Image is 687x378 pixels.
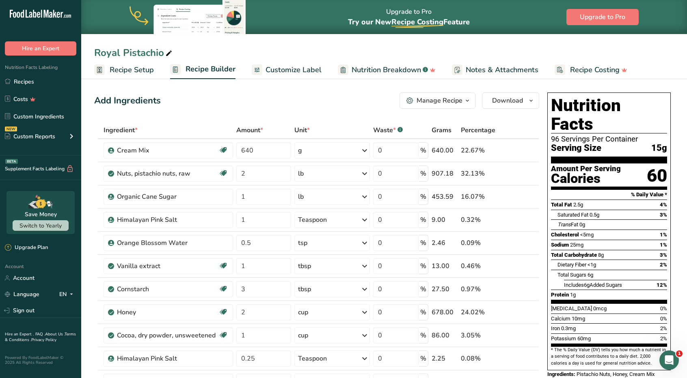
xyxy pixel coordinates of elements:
div: 453.59 [432,192,458,202]
div: 0.97% [461,284,501,294]
div: 0.46% [461,261,501,271]
div: Custom Reports [5,132,55,141]
div: Teaspoon [298,215,327,225]
span: Download [492,96,523,105]
div: 27.50 [432,284,458,294]
span: <5mg [580,232,594,238]
div: Honey [117,307,218,317]
div: tbsp [298,261,311,271]
div: cup [298,331,308,340]
div: Upgrade to Pro [348,0,470,34]
span: Total Sugars [557,272,586,278]
div: 2.25 [432,354,458,363]
div: EN [59,290,76,299]
button: Manage Recipe [400,92,475,109]
span: Iron [551,325,560,331]
div: Waste [373,125,403,135]
div: lb [298,169,304,178]
div: Nuts, pistachio nuts, raw [117,169,218,178]
span: Percentage [461,125,495,135]
a: Language [5,287,39,301]
span: Ingredients: [547,371,575,377]
div: Cream Mix [117,146,218,155]
span: Unit [294,125,310,135]
div: 9.00 [432,215,458,225]
span: 25mg [570,242,583,248]
a: Recipe Setup [94,61,154,79]
span: Calcium [551,316,570,322]
span: Ingredient [104,125,138,135]
span: Protein [551,292,569,298]
span: Switch to Yearly [19,222,62,230]
button: Download [482,92,539,109]
span: 60mg [577,335,591,341]
span: Cholesterol [551,232,579,238]
span: 0.5g [590,212,599,218]
span: 0% [660,316,667,322]
a: FAQ . [35,331,45,337]
span: 1% [660,242,667,248]
span: 0mcg [593,305,607,311]
span: 3% [660,212,667,218]
div: 678.00 [432,307,458,317]
div: 640.00 [432,146,458,155]
a: Recipe Costing [555,61,627,79]
div: 0.32% [461,215,501,225]
div: Calories [551,173,621,185]
span: 6g [584,282,590,288]
span: Total Fat [551,202,572,208]
div: tbsp [298,284,311,294]
div: BETA [5,159,18,164]
span: Customize Label [266,64,322,75]
div: Teaspoon [298,354,327,363]
iframe: Intercom live chat [659,350,679,370]
div: 907.18 [432,169,458,178]
div: Cocoa, dry powder, unsweetened [117,331,218,340]
span: Total Carbohydrate [551,252,597,258]
h1: Nutrition Facts [551,96,667,133]
div: lb [298,192,304,202]
a: Recipe Builder [170,60,235,79]
div: Himalayan Pink Salt [117,215,218,225]
span: Saturated Fat [557,212,588,218]
span: 15g [651,143,667,153]
span: 6g [588,272,593,278]
span: Grams [432,125,452,135]
section: % Daily Value * [551,190,667,200]
a: Customize Label [252,61,322,79]
span: <1g [588,262,596,268]
a: Terms & Conditions . [5,331,76,343]
div: Vanilla extract [117,261,218,271]
div: Organic Cane Sugar [117,192,218,202]
div: tsp [298,238,307,248]
div: Manage Recipe [417,96,462,105]
span: 12% [657,282,667,288]
span: Sodium [551,242,569,248]
div: Powered By FoodLabelMaker © 2025 All Rights Reserved [5,355,76,365]
span: 2% [660,325,667,331]
span: Serving Size [551,143,601,153]
div: 0.08% [461,354,501,363]
span: Try our New Feature [348,17,470,27]
div: Upgrade Plan [5,244,48,252]
span: 0% [660,305,667,311]
span: Notes & Attachments [466,64,538,75]
div: Add Ingredients [94,94,161,107]
span: Recipe Costing [570,64,620,75]
span: 1% [660,232,667,238]
div: Royal Pistachio [94,45,174,60]
span: 3% [660,252,667,258]
span: 2.5g [573,202,583,208]
div: cup [298,307,308,317]
div: 32.13% [461,169,501,178]
i: Trans [557,221,571,228]
div: g [298,146,302,155]
div: 86.00 [432,331,458,340]
div: 3.05% [461,331,501,340]
span: Amount [236,125,263,135]
div: NEW [5,127,17,131]
span: [MEDICAL_DATA] [551,305,592,311]
span: Recipe Costing [391,17,443,27]
div: Save Money [25,210,57,219]
div: 2.46 [432,238,458,248]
